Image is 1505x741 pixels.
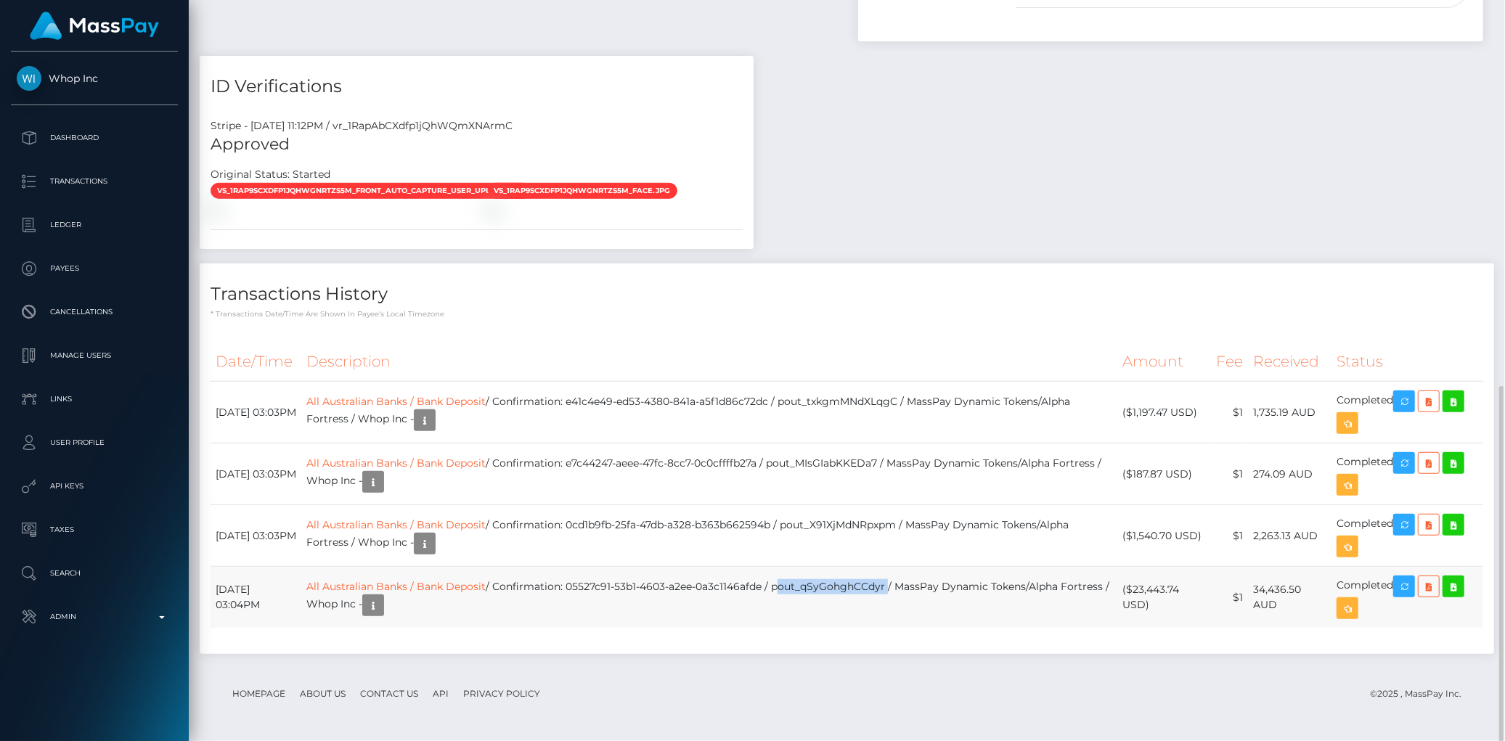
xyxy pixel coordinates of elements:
[427,682,454,705] a: API
[1117,505,1211,567] td: ($1,540.70 USD)
[488,183,677,199] span: vs_1Rap9SCXdfp1jQhWGnrTZS5M_face.jpg
[1117,382,1211,443] td: ($1,197.47 USD)
[17,345,172,367] p: Manage Users
[11,207,178,243] a: Ledger
[17,606,172,628] p: Admin
[17,171,172,192] p: Transactions
[211,183,531,199] span: vs_1Rap9SCXdfp1jQhWGnrTZS5M_front_auto_capture_user_upload.jpg
[17,519,172,541] p: Taxes
[1117,567,1211,629] td: ($23,443.74 USD)
[1211,443,1248,505] td: $1
[11,468,178,504] a: API Keys
[301,382,1117,443] td: / Confirmation: e41c4e49-ed53-4380-841a-a5f1d86c72dc / pout_txkgmMNdXLqgC / MassPay Dynamic Token...
[11,72,178,85] span: Whop Inc
[1248,505,1332,567] td: 2,263.13 AUD
[294,682,351,705] a: About Us
[301,505,1117,567] td: / Confirmation: 0cd1b9fb-25fa-47db-a328-b363b662594b / pout_X91XjMdNRpxpm / MassPay Dynamic Token...
[1331,443,1483,505] td: Completed
[306,457,486,470] a: All Australian Banks / Bank Deposit
[211,382,301,443] td: [DATE] 03:03PM
[211,168,330,181] h7: Original Status: Started
[17,301,172,323] p: Cancellations
[17,127,172,149] p: Dashboard
[17,66,41,91] img: Whop Inc
[457,682,546,705] a: Privacy Policy
[1331,342,1483,382] th: Status
[1211,342,1248,382] th: Fee
[11,294,178,330] a: Cancellations
[306,518,486,531] a: All Australian Banks / Bank Deposit
[211,443,301,505] td: [DATE] 03:03PM
[17,432,172,454] p: User Profile
[301,567,1117,629] td: / Confirmation: 05527c91-53b1-4603-a2ee-0a3c1146afde / pout_qSyGohghCCdyr / MassPay Dynamic Token...
[211,134,743,156] h5: Approved
[1211,567,1248,629] td: $1
[11,599,178,635] a: Admin
[1248,342,1332,382] th: Received
[11,381,178,417] a: Links
[11,163,178,200] a: Transactions
[11,555,178,591] a: Search
[211,567,301,629] td: [DATE] 03:04PM
[1117,443,1211,505] td: ($187.87 USD)
[306,395,486,408] a: All Australian Banks / Bank Deposit
[1331,505,1483,567] td: Completed
[17,388,172,410] p: Links
[11,337,178,374] a: Manage Users
[306,580,486,593] a: All Australian Banks / Bank Deposit
[211,505,301,567] td: [DATE] 03:03PM
[211,282,1483,307] h4: Transactions History
[211,342,301,382] th: Date/Time
[11,512,178,548] a: Taxes
[17,258,172,279] p: Payees
[17,214,172,236] p: Ledger
[1211,382,1248,443] td: $1
[17,562,172,584] p: Search
[488,205,499,216] img: vr_1RapAbCXdfp1jQhWQmXNArmCfile_1RapAVCXdfp1jQhWD5VFqwXC
[1211,505,1248,567] td: $1
[200,118,754,134] div: Stripe - [DATE] 11:12PM / vr_1RapAbCXdfp1jQhWQmXNArmC
[11,425,178,461] a: User Profile
[1248,382,1332,443] td: 1,735.19 AUD
[301,443,1117,505] td: / Confirmation: e7c44247-aeee-47fc-8cc7-0c0cffffb27a / pout_MIsGIabKKEDa7 / MassPay Dynamic Token...
[30,12,159,40] img: MassPay Logo
[227,682,291,705] a: Homepage
[211,308,1483,319] p: * Transactions date/time are shown in payee's local timezone
[354,682,424,705] a: Contact Us
[1248,443,1332,505] td: 274.09 AUD
[1370,686,1472,702] div: © 2025 , MassPay Inc.
[1331,567,1483,629] td: Completed
[301,342,1117,382] th: Description
[1331,382,1483,443] td: Completed
[17,475,172,497] p: API Keys
[11,120,178,156] a: Dashboard
[1248,567,1332,629] td: 34,436.50 AUD
[11,250,178,287] a: Payees
[211,74,743,99] h4: ID Verifications
[211,205,222,216] img: vr_1RapAbCXdfp1jQhWQmXNArmCfile_1RapADCXdfp1jQhWD8mFcK40
[1117,342,1211,382] th: Amount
